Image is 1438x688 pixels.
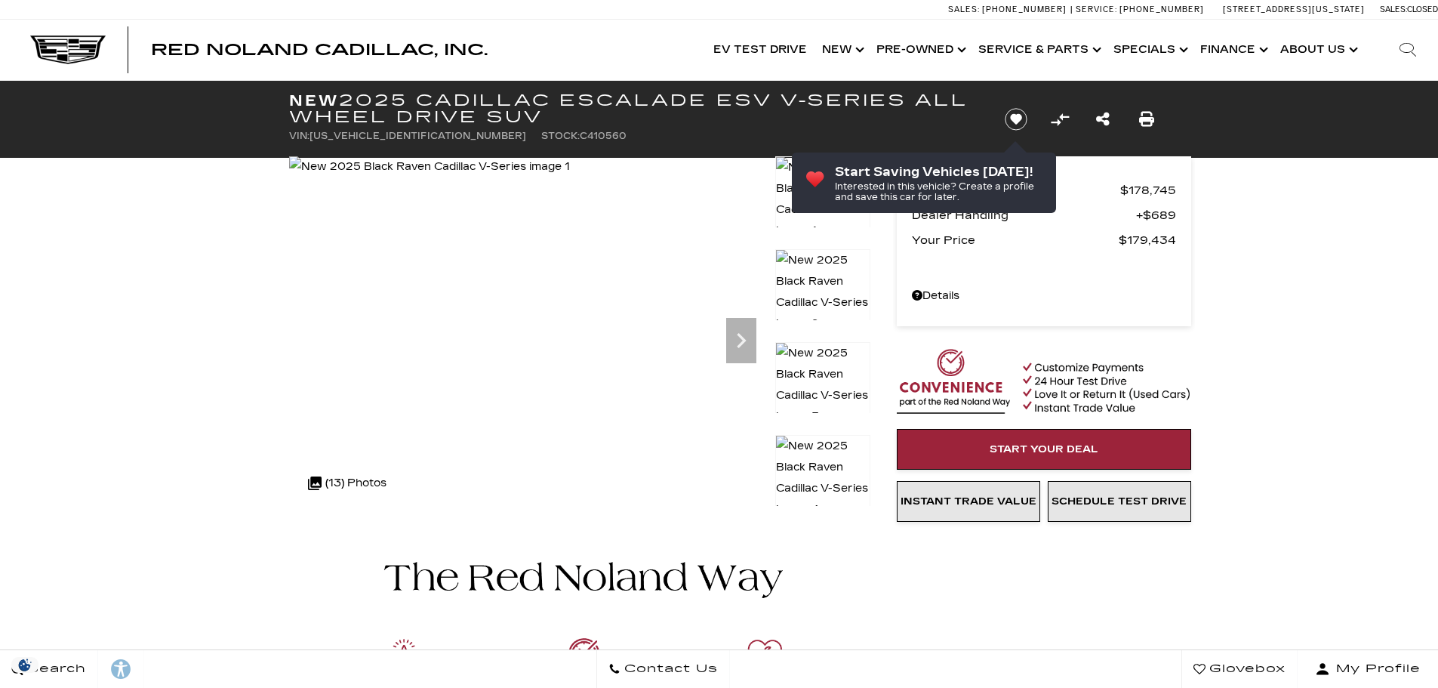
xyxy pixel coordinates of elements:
span: Search [23,659,86,680]
button: Compare vehicle [1048,108,1071,131]
img: New 2025 Black Raven Cadillac V-Series image 1 [775,156,870,242]
a: Dealer Handling $689 [912,205,1176,226]
a: About Us [1273,20,1363,80]
span: $689 [1136,205,1176,226]
span: Closed [1407,5,1438,14]
span: [US_VEHICLE_IDENTIFICATION_NUMBER] [309,131,526,141]
a: Glovebox [1181,650,1298,688]
span: $178,745 [1120,180,1176,201]
a: Instant Trade Value [897,481,1040,522]
span: Stock: [541,131,580,141]
a: Service & Parts [971,20,1106,80]
a: Details [912,285,1176,307]
a: Pre-Owned [869,20,971,80]
a: Share this New 2025 Cadillac Escalade ESV V-Series All Wheel Drive SUV [1096,109,1110,130]
a: EV Test Drive [706,20,814,80]
button: Open user profile menu [1298,650,1438,688]
span: My Profile [1330,659,1421,680]
span: Sales: [1380,5,1407,14]
a: MSRP $178,745 [912,180,1176,201]
span: Sales: [948,5,980,14]
button: Save vehicle [999,107,1033,131]
a: Your Price $179,434 [912,230,1176,251]
img: New 2025 Black Raven Cadillac V-Series image 1 [289,156,570,177]
a: Contact Us [596,650,730,688]
div: (13) Photos [300,465,394,501]
strong: New [289,91,339,110]
span: Dealer Handling [912,205,1136,226]
a: Schedule Test Drive [1048,481,1191,522]
a: Red Noland Cadillac, Inc. [151,42,488,57]
a: [STREET_ADDRESS][US_STATE] [1223,5,1365,14]
span: VIN: [289,131,309,141]
span: Your Price [912,230,1119,251]
span: [PHONE_NUMBER] [982,5,1067,14]
a: Sales: [PHONE_NUMBER] [948,5,1070,14]
img: New 2025 Black Raven Cadillac V-Series image 2 [775,249,870,335]
span: Glovebox [1206,659,1286,680]
img: Opt-Out Icon [8,657,42,673]
span: Service: [1076,5,1117,14]
a: Print this New 2025 Cadillac Escalade ESV V-Series All Wheel Drive SUV [1139,109,1154,130]
span: Start Your Deal [990,443,1098,455]
h1: 2025 Cadillac Escalade ESV V-Series All Wheel Drive SUV [289,92,980,125]
div: Next [726,318,756,363]
img: New 2025 Black Raven Cadillac V-Series image 3 [775,342,870,428]
span: C410560 [580,131,627,141]
span: Red Noland Cadillac, Inc. [151,41,488,59]
img: Cadillac Dark Logo with Cadillac White Text [30,35,106,64]
a: Finance [1193,20,1273,80]
span: Contact Us [620,659,718,680]
a: New [814,20,869,80]
span: $179,434 [1119,230,1176,251]
span: Schedule Test Drive [1052,495,1187,508]
span: [PHONE_NUMBER] [1119,5,1204,14]
span: Instant Trade Value [901,495,1036,508]
a: Service: [PHONE_NUMBER] [1070,5,1208,14]
a: Start Your Deal [897,429,1191,470]
span: MSRP [912,180,1120,201]
img: New 2025 Black Raven Cadillac V-Series image 4 [775,435,870,521]
section: Click to Open Cookie Consent Modal [8,657,42,673]
a: Specials [1106,20,1193,80]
